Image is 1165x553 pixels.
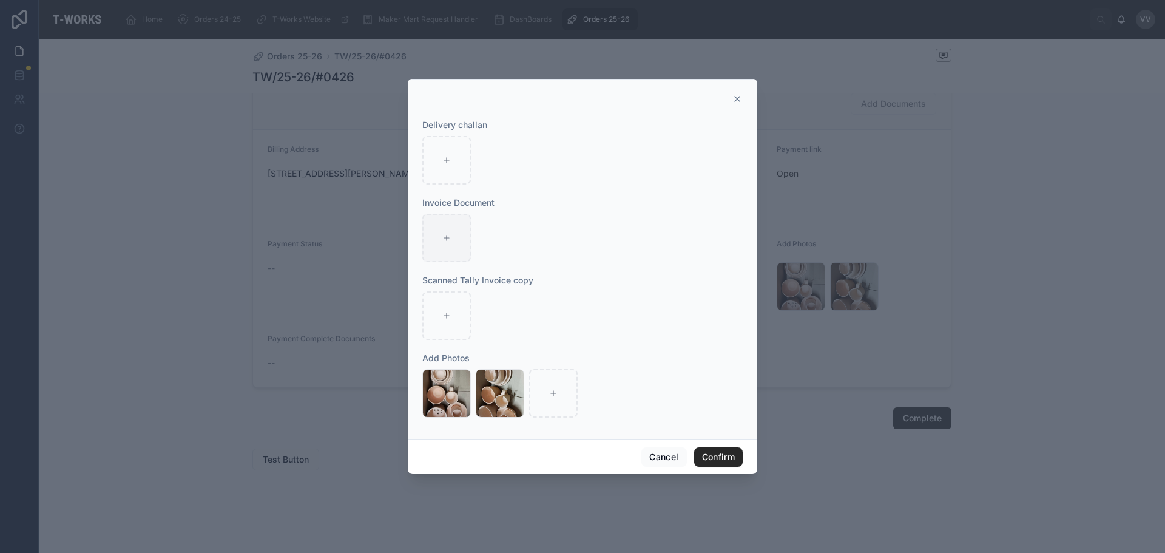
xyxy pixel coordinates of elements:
[641,447,686,467] button: Cancel
[422,353,470,363] span: Add Photos
[694,447,743,467] button: Confirm
[422,275,533,285] span: Scanned Tally Invoice copy
[422,120,487,130] span: Delivery challan
[422,197,495,208] span: Invoice Document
